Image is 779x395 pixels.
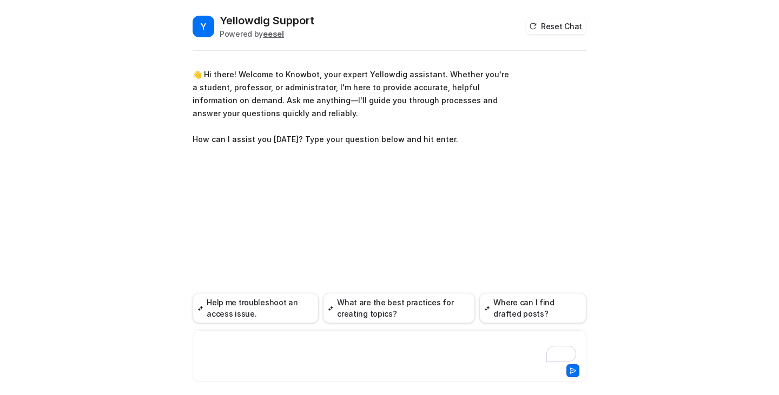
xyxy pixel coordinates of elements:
button: Help me troubleshoot an access issue. [193,293,319,323]
button: What are the best practices for creating topics? [323,293,475,323]
button: Where can I find drafted posts? [479,293,586,323]
span: Y [193,16,214,37]
b: eesel [263,29,284,38]
h2: Yellowdig Support [220,13,314,28]
p: 👋 Hi there! Welcome to Knowbot, your expert Yellowdig assistant. Whether you're a student, profes... [193,68,509,146]
div: To enrich screen reader interactions, please activate Accessibility in Grammarly extension settings [195,337,584,362]
div: Powered by [220,28,314,39]
button: Reset Chat [526,18,586,34]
